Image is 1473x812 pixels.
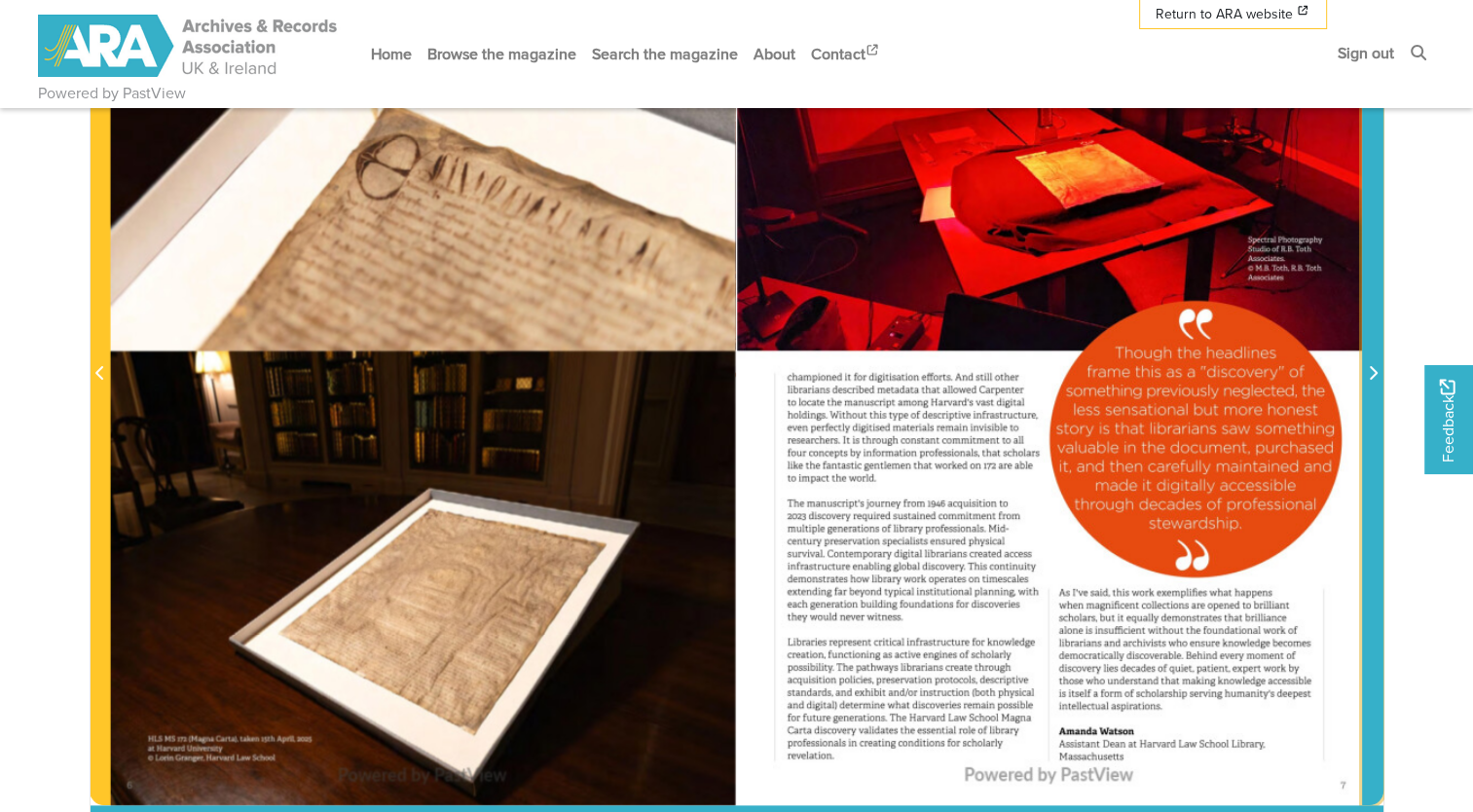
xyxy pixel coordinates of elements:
img: ARA - ARC Magazine | Powered by PastView [38,15,340,77]
a: About [746,28,803,80]
a: Would you like to provide feedback? [1424,365,1473,474]
span: Feedback [1436,380,1459,462]
a: Home [363,28,420,80]
a: Contact [803,28,889,80]
a: Powered by PastView [38,82,186,105]
a: Search the magazine [584,28,746,80]
a: Browse the magazine [420,28,584,80]
span: Return to ARA website [1156,4,1293,24]
a: ARA - ARC Magazine | Powered by PastView logo [38,4,340,89]
a: Sign out [1330,27,1402,79]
